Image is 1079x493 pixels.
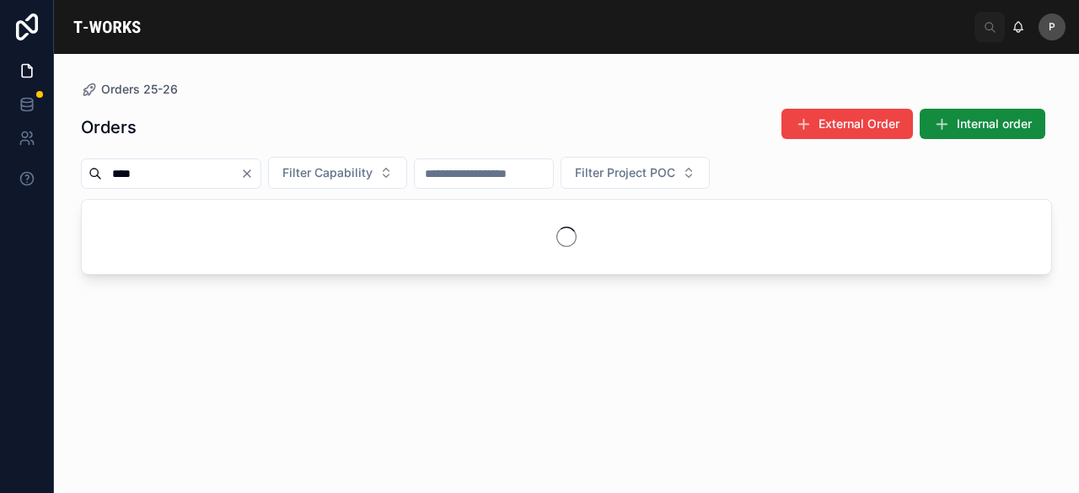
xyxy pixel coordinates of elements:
[282,164,373,181] span: Filter Capability
[957,115,1032,132] span: Internal order
[575,164,675,181] span: Filter Project POC
[781,109,913,139] button: External Order
[268,157,407,189] button: Select Button
[1049,20,1055,34] span: P
[67,13,147,40] img: App logo
[819,115,899,132] span: External Order
[101,81,178,98] span: Orders 25-26
[920,109,1045,139] button: Internal order
[160,24,974,30] div: scrollable content
[81,81,178,98] a: Orders 25-26
[561,157,710,189] button: Select Button
[240,167,260,180] button: Clear
[81,115,137,139] h1: Orders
